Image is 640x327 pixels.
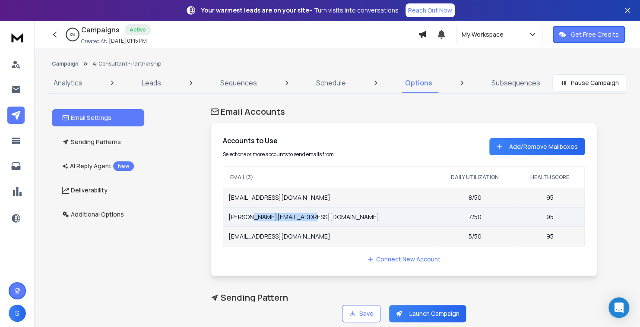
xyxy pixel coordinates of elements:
[553,26,625,43] button: Get Free Credits
[142,78,161,88] p: Leads
[405,78,432,88] p: Options
[608,297,629,318] div: Open Intercom Messenger
[215,72,262,93] a: Sequences
[406,3,455,17] a: Reach Out Now
[201,6,309,14] strong: Your warmest leads are on your site
[552,74,626,91] button: Pause Campaign
[462,30,507,39] p: My Workspace
[408,6,452,15] p: Reach Out Now
[70,32,75,37] p: 0 %
[571,30,619,39] p: Get Free Credits
[201,6,399,15] p: – Turn visits into conversations
[400,72,437,93] a: Options
[316,78,346,88] p: Schedule
[125,24,151,35] div: Active
[81,38,107,45] p: Created At:
[210,106,597,118] h1: Email Accounts
[62,113,111,122] p: Email Settings
[92,60,161,67] p: AI Consultant - Partnership
[136,72,166,93] a: Leads
[9,305,26,322] button: S
[81,25,120,35] h1: Campaigns
[54,78,82,88] p: Analytics
[486,72,545,93] a: Subsequences
[491,78,540,88] p: Subsequences
[220,78,257,88] p: Sequences
[48,72,88,93] a: Analytics
[52,109,144,126] button: Email Settings
[109,38,147,44] p: [DATE] 01:15 PM
[311,72,351,93] a: Schedule
[9,29,26,45] img: logo
[52,60,79,67] button: Campaign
